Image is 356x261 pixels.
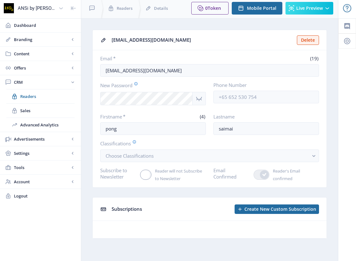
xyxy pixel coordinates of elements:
span: Live Preview [296,6,323,11]
label: Email [100,55,207,62]
span: Subscriptions [112,206,142,212]
span: Details [154,5,168,11]
button: Choose Classifications [100,149,319,162]
span: Readers [117,5,132,11]
span: Settings [14,150,70,156]
label: Lastname [213,113,314,120]
span: Content [14,51,70,57]
a: Sales [6,104,75,118]
label: Classifications [100,140,314,147]
span: Reader's Email confirmed [269,167,319,182]
input: Enter reader’s lastname [213,122,319,135]
button: Mobile Portal [232,2,282,15]
span: Offers [14,65,70,71]
label: Phone Number [213,82,314,88]
span: Token [208,5,221,11]
span: Choose Classifications [106,153,154,159]
span: Tools [14,164,70,171]
button: Create New Custom Subscription [235,204,319,214]
label: Subscribe to Newsletter [100,167,135,180]
input: Enter reader’s firstname [100,122,206,135]
button: Live Preview [285,2,333,15]
div: [EMAIL_ADDRESS][DOMAIN_NAME] [112,35,293,45]
span: Reader will not Subscribe to Newsletter [151,167,206,182]
label: New Password [100,82,201,89]
nb-icon: Show password [193,92,206,105]
span: Advertisements [14,136,70,142]
span: CRM [14,79,70,85]
a: Readers [6,89,75,103]
label: Firstname [100,113,150,120]
span: Readers [20,93,75,100]
span: (19) [309,55,319,62]
span: Mobile Portal [247,6,276,11]
span: Account [14,179,70,185]
span: Create New Custom Subscription [244,207,316,212]
button: Delete [297,35,319,45]
label: Email Confirmed [213,167,249,180]
span: Dashboard [14,22,76,28]
span: Advanced Analytics [20,122,75,128]
input: Enter reader’s email [100,64,319,77]
a: New page [231,204,319,214]
div: ANSi by [PERSON_NAME] [18,1,56,15]
app-collection-view: Subscriptions [92,197,327,239]
span: Branding [14,36,70,43]
span: Sales [20,107,75,114]
input: +65 652 530 754 [213,91,319,103]
a: Advanced Analytics [6,118,75,132]
button: 0Token [191,2,229,15]
span: (4) [199,113,206,120]
img: properties.app_icon.png [4,3,14,13]
span: Logout [14,193,76,199]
